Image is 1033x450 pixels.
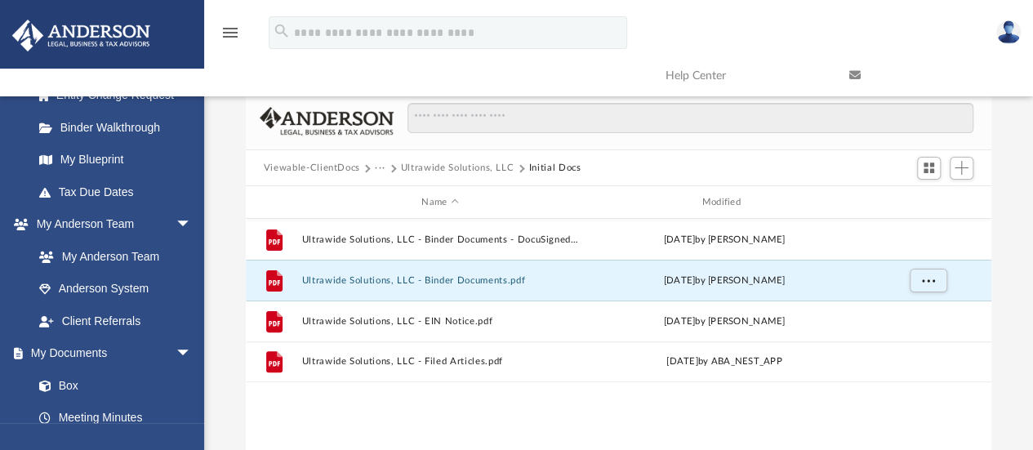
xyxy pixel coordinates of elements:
[23,144,208,176] a: My Blueprint
[586,274,862,288] div: [DATE] by [PERSON_NAME]
[264,161,360,176] button: Viewable-ClientDocs
[301,357,578,368] button: Ultrawide Solutions, LLC - Filed Articles.pdf
[273,22,291,40] i: search
[401,161,514,176] button: Ultrawide Solutions, LLC
[23,305,208,337] a: Client Referrals
[407,103,973,134] input: Search files and folders
[586,195,863,210] div: Modified
[7,20,155,51] img: Anderson Advisors Platinum Portal
[23,176,216,208] a: Tax Due Dates
[220,23,240,42] i: menu
[301,195,578,210] div: Name
[529,161,581,176] button: Initial Docs
[870,195,984,210] div: id
[11,208,208,241] a: My Anderson Teamarrow_drop_down
[917,157,942,180] button: Switch to Grid View
[23,273,208,305] a: Anderson System
[950,157,974,180] button: Add
[586,314,862,329] div: [DATE] by [PERSON_NAME]
[253,195,294,210] div: id
[176,208,208,242] span: arrow_drop_down
[375,161,385,176] button: ···
[301,316,578,327] button: Ultrawide Solutions, LLC - EIN Notice.pdf
[176,337,208,371] span: arrow_drop_down
[301,234,578,245] button: Ultrawide Solutions, LLC - Binder Documents - DocuSigned.pdf
[23,402,208,434] a: Meeting Minutes
[11,337,208,370] a: My Documentsarrow_drop_down
[996,20,1021,44] img: User Pic
[23,111,216,144] a: Binder Walkthrough
[909,269,946,293] button: More options
[220,31,240,42] a: menu
[653,43,837,108] a: Help Center
[301,275,578,286] button: Ultrawide Solutions, LLC - Binder Documents.pdf
[23,240,200,273] a: My Anderson Team
[586,354,862,369] div: [DATE] by ABA_NEST_APP
[23,369,200,402] a: Box
[586,233,862,247] div: [DATE] by [PERSON_NAME]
